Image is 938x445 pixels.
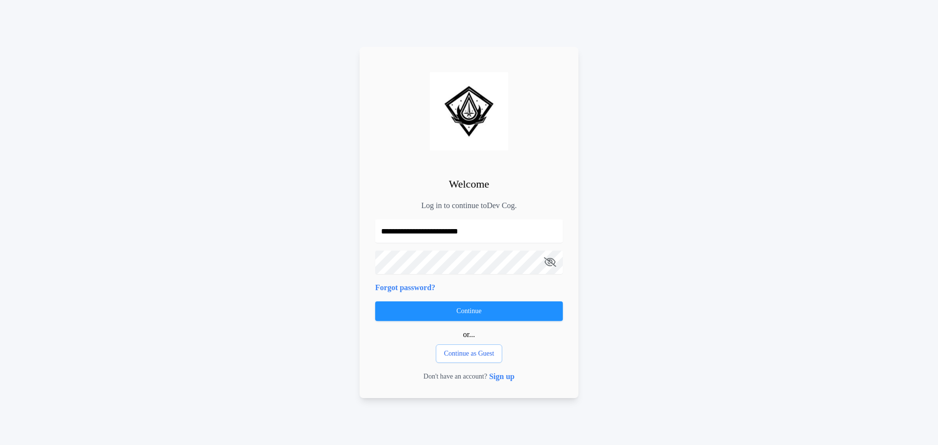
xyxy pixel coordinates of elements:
button: Sign up [489,371,514,382]
button: Continue as Guest [436,344,503,363]
button: Continue [375,301,563,321]
button: Forgot password? [375,282,435,294]
img: logo [430,72,508,150]
p: Don't have an account? [424,372,487,381]
p: Log in to continue to Dev Cog . [421,200,517,212]
p: or... [463,329,475,340]
h2: Welcome [449,176,490,192]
